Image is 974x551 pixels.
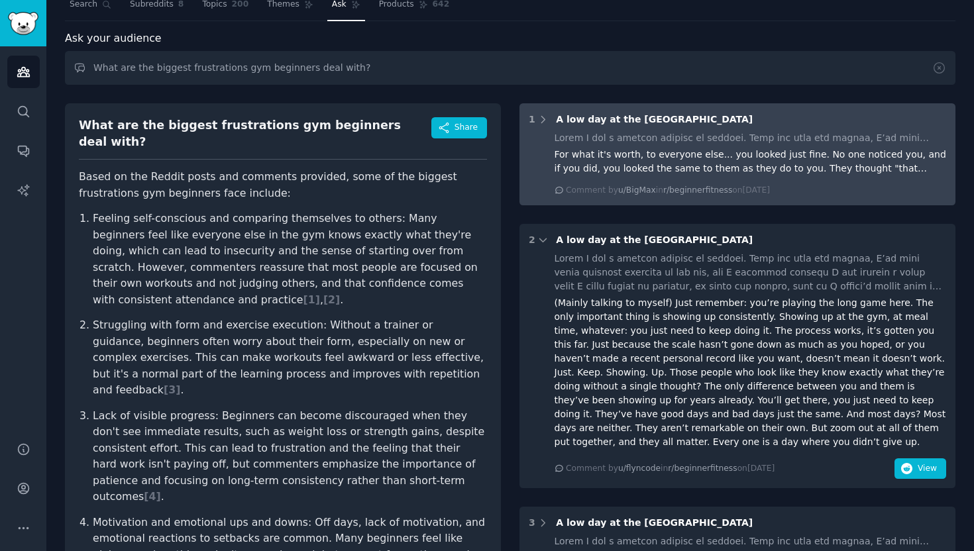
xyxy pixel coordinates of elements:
[65,51,955,85] input: Ask this audience a question...
[303,293,320,306] span: [ 1 ]
[668,464,737,473] span: r/beginnerfitness
[894,458,946,479] button: View
[663,185,732,195] span: r/beginnerfitness
[529,233,535,247] div: 2
[79,169,487,201] p: Based on the Reddit posts and comments provided, some of the biggest frustrations gym beginners f...
[556,114,753,125] span: A low day at the [GEOGRAPHIC_DATA]
[93,211,487,308] p: Feeling self-conscious and comparing themselves to others: Many beginners feel like everyone else...
[618,464,661,473] span: u/flyncode
[566,463,775,475] div: Comment by in on [DATE]
[618,185,656,195] span: u/BigMax
[93,317,487,399] p: Struggling with form and exercise execution: Without a trainer or guidance, beginners often worry...
[555,534,947,548] div: Lorem I dol s ametcon adipisc el seddoei. Temp inc utla etd magnaa, E’ad mini venia quisnost exer...
[555,252,947,293] div: Lorem I dol s ametcon adipisc el seddoei. Temp inc utla etd magnaa, E’ad mini venia quisnost exer...
[79,117,431,150] div: What are the biggest frustrations gym beginners deal with?
[8,12,38,35] img: GummySearch logo
[918,463,937,475] span: View
[555,148,947,175] div: For what it's worth, to everyone else... you looked just fine. No one noticed you, and if you did...
[144,490,160,503] span: [ 4 ]
[65,30,162,47] span: Ask your audience
[555,131,947,145] div: Lorem I dol s ametcon adipisc el seddoei. Temp inc utla etd magnaa, E’ad mini venia quisnost exer...
[566,185,770,197] div: Comment by in on [DATE]
[556,234,753,245] span: A low day at the [GEOGRAPHIC_DATA]
[556,517,753,528] span: A low day at the [GEOGRAPHIC_DATA]
[164,383,180,396] span: [ 3 ]
[894,466,946,476] a: View
[323,293,340,306] span: [ 2 ]
[431,117,487,138] button: Share
[555,296,947,449] div: (Mainly talking to myself) Just remember: you’re playing the long game here. The only important t...
[93,408,487,505] p: Lack of visible progress: Beginners can become discouraged when they don't see immediate results,...
[529,113,535,126] div: 1
[455,122,478,134] span: Share
[529,516,535,530] div: 3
